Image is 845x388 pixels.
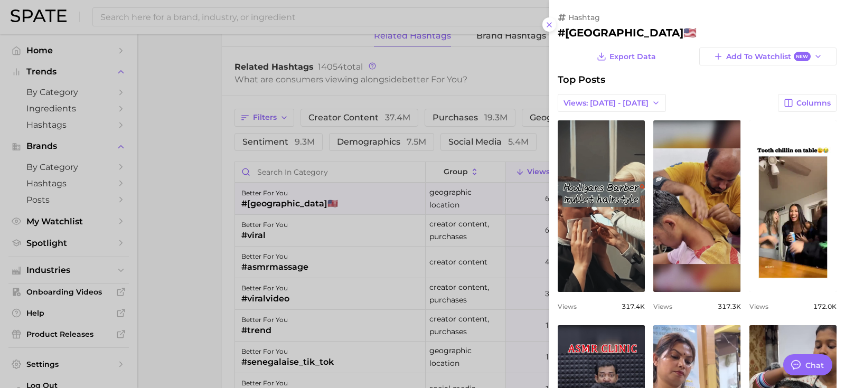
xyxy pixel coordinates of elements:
[749,302,768,310] span: Views
[653,302,672,310] span: Views
[699,48,837,65] button: Add to WatchlistNew
[778,94,837,112] button: Columns
[558,302,577,310] span: Views
[558,94,666,112] button: Views: [DATE] - [DATE]
[609,52,656,61] span: Export Data
[718,302,741,310] span: 317.3k
[622,302,645,310] span: 317.4k
[813,302,837,310] span: 172.0k
[726,52,810,62] span: Add to Watchlist
[568,13,600,22] span: hashtag
[558,74,605,86] span: Top Posts
[796,99,831,108] span: Columns
[794,52,811,62] span: New
[564,99,649,108] span: Views: [DATE] - [DATE]
[594,48,659,65] button: Export Data
[558,26,837,39] h2: #[GEOGRAPHIC_DATA]🇺🇸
